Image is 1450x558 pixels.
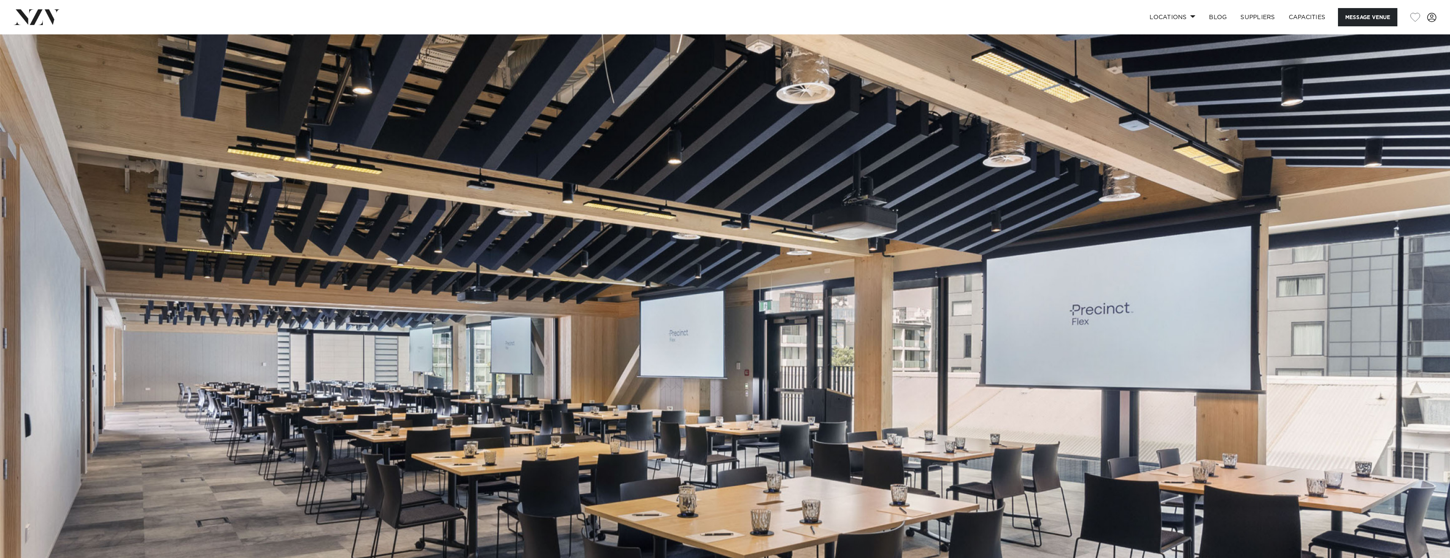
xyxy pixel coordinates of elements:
a: Capacities [1282,8,1332,26]
img: nzv-logo.png [14,9,60,25]
a: Locations [1143,8,1202,26]
a: SUPPLIERS [1234,8,1282,26]
button: Message Venue [1338,8,1397,26]
a: BLOG [1202,8,1234,26]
